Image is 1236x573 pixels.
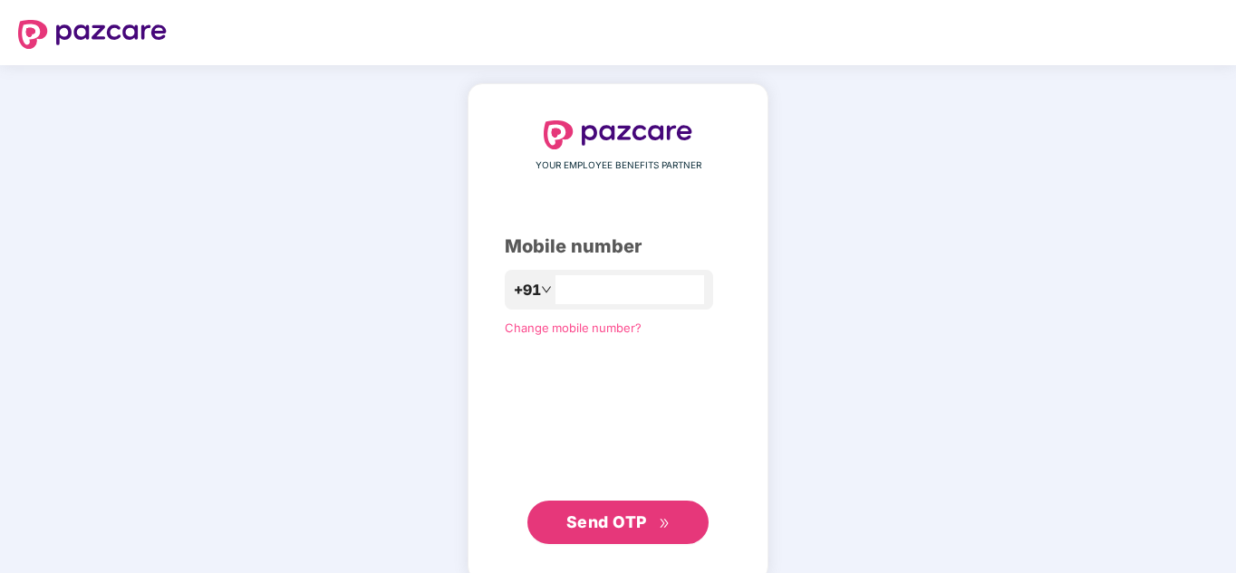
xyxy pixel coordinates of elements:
span: down [541,284,552,295]
img: logo [544,120,692,149]
button: Send OTPdouble-right [527,501,709,544]
span: YOUR EMPLOYEE BENEFITS PARTNER [536,158,701,173]
span: Send OTP [566,512,647,531]
div: Mobile number [505,233,731,261]
img: logo [18,20,167,49]
a: Change mobile number? [505,320,642,335]
span: double-right [659,518,671,530]
span: +91 [514,279,541,301]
